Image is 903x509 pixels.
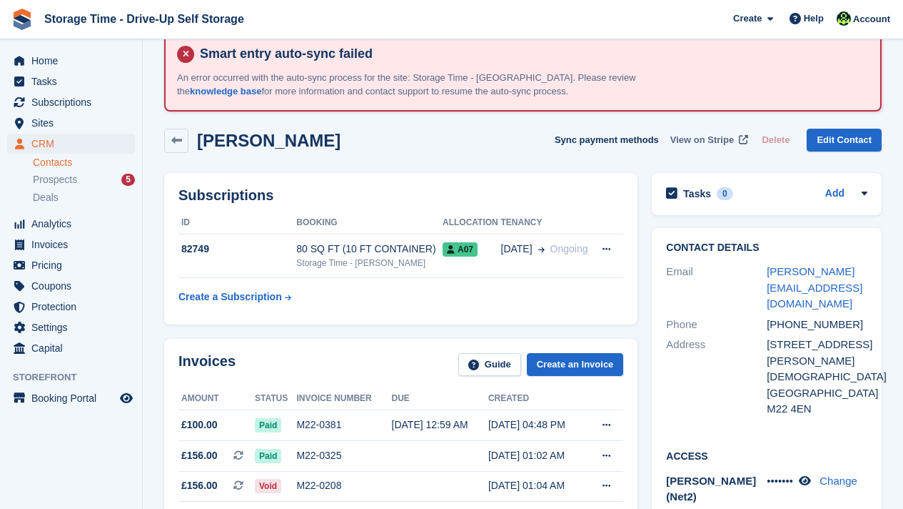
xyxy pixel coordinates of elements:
a: menu [7,214,135,234]
span: CRM [31,134,117,154]
div: [DATE] 04:48 PM [488,417,585,433]
button: Sync payment methods [555,129,659,152]
span: Pricing [31,255,117,275]
span: Booking Portal [31,388,117,408]
div: [STREET_ADDRESS][PERSON_NAME] [767,337,867,369]
img: Laaibah Sarwar [837,11,851,26]
a: Deals [33,190,135,205]
div: 5 [121,174,135,186]
th: Booking [296,212,443,234]
a: [PERSON_NAME][EMAIL_ADDRESS][DOMAIN_NAME] [767,265,862,310]
div: M22 4EN [767,401,867,417]
span: Help [804,11,824,26]
h2: Contact Details [666,242,867,254]
a: Contacts [33,156,135,169]
a: Create a Subscription [178,284,291,310]
div: [DEMOGRAPHIC_DATA] [767,369,867,385]
a: Change [819,475,857,487]
a: Create an Invoice [527,353,624,377]
span: Coupons [31,276,117,296]
a: menu [7,388,135,408]
span: Prospects [33,173,77,187]
a: Guide [458,353,521,377]
th: Amount [178,387,255,410]
div: Phone [666,317,767,333]
h2: [PERSON_NAME] [197,131,340,150]
h2: Access [666,448,867,463]
a: Prospects 5 [33,172,135,187]
span: Capital [31,338,117,358]
div: Storage Time - [PERSON_NAME] [296,257,443,270]
span: Settings [31,317,117,337]
span: Create [733,11,762,26]
span: Protection [31,297,117,317]
div: 82749 [178,242,296,257]
div: [GEOGRAPHIC_DATA] [767,385,867,402]
a: menu [7,113,135,133]
a: menu [7,297,135,317]
a: Storage Time - Drive-Up Self Storage [39,7,250,31]
a: menu [7,134,135,154]
th: Invoice number [296,387,391,410]
span: [PERSON_NAME] (Net2) [666,475,756,503]
img: stora-icon-8386f47178a22dfd0bd8f6a31ec36ba5ce8667c1dd55bd0f319d3a0aa187defe.svg [11,9,33,30]
div: Email [666,264,767,312]
span: A07 [443,242,478,257]
div: Create a Subscription [178,290,282,305]
span: Home [31,51,117,71]
div: [DATE] 12:59 AM [392,417,488,433]
div: [DATE] 01:02 AM [488,448,585,463]
a: Add [825,186,844,202]
span: Subscriptions [31,92,117,112]
span: Deals [33,191,59,204]
h2: Subscriptions [178,187,623,204]
div: M22-0381 [296,417,391,433]
div: 80 SQ FT (10 FT CONTAINER) [296,242,443,257]
span: £100.00 [181,417,218,433]
div: M22-0325 [296,448,391,463]
span: Void [255,479,281,493]
div: M22-0208 [296,478,391,493]
span: ••••••• [767,475,793,487]
a: Edit Contact [807,129,882,152]
span: Storefront [13,370,142,385]
h4: Smart entry auto-sync failed [194,46,869,62]
span: Sites [31,113,117,133]
a: menu [7,51,135,71]
div: [PHONE_NUMBER] [767,317,867,333]
a: menu [7,338,135,358]
a: menu [7,234,135,254]
span: Tasks [31,71,117,92]
div: [DATE] 01:04 AM [488,478,585,493]
span: Account [853,12,890,26]
a: menu [7,317,135,337]
span: Invoices [31,234,117,254]
button: Delete [756,129,795,152]
a: knowledge base [190,86,261,97]
div: Address [666,337,767,417]
p: An error occurred with the auto-sync process for the site: Storage Time - [GEOGRAPHIC_DATA]. Plea... [177,71,677,99]
span: Ongoing [550,243,588,254]
span: £156.00 [181,448,218,463]
th: Allocation [443,212,501,234]
a: View on Stripe [665,129,751,152]
span: Paid [255,418,281,433]
a: menu [7,92,135,112]
div: 0 [717,187,733,200]
th: Status [255,387,296,410]
span: View on Stripe [670,133,734,147]
span: Paid [255,449,281,463]
th: ID [178,212,296,234]
h2: Tasks [683,187,711,200]
h2: Invoices [178,353,236,377]
span: Analytics [31,214,117,234]
a: menu [7,255,135,275]
a: Preview store [118,390,135,407]
a: menu [7,276,135,296]
a: menu [7,71,135,92]
th: Due [392,387,488,410]
span: £156.00 [181,478,218,493]
span: [DATE] [501,242,533,257]
th: Tenancy [501,212,592,234]
th: Created [488,387,585,410]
